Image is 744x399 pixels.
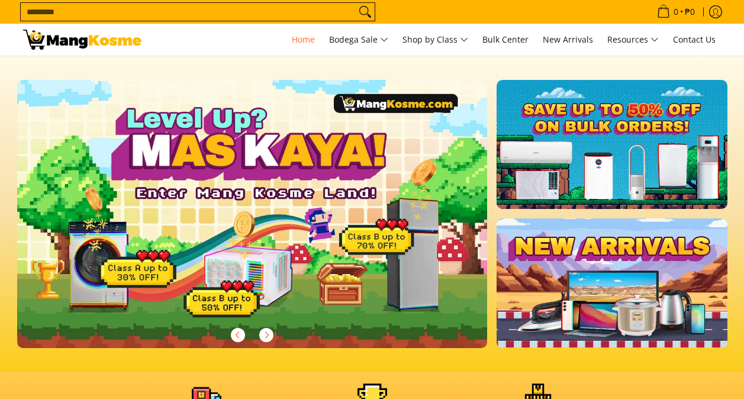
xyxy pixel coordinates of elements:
[329,33,388,47] span: Bodega Sale
[356,3,375,21] button: Search
[601,24,665,56] a: Resources
[17,80,488,348] img: Gaming desktop banner
[225,322,251,348] button: Previous
[476,24,534,56] a: Bulk Center
[482,34,529,45] span: Bulk Center
[253,322,279,348] button: Next
[286,24,321,56] a: Home
[397,24,474,56] a: Shop by Class
[402,33,468,47] span: Shop by Class
[672,8,680,16] span: 0
[683,8,697,16] span: ₱0
[543,34,593,45] span: New Arrivals
[653,5,698,18] span: •
[292,34,315,45] span: Home
[23,30,141,50] img: Mang Kosme: Your Home Appliances Warehouse Sale Partner!
[667,24,722,56] a: Contact Us
[323,24,394,56] a: Bodega Sale
[607,33,659,47] span: Resources
[153,24,722,56] nav: Main Menu
[673,34,716,45] span: Contact Us
[537,24,599,56] a: New Arrivals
